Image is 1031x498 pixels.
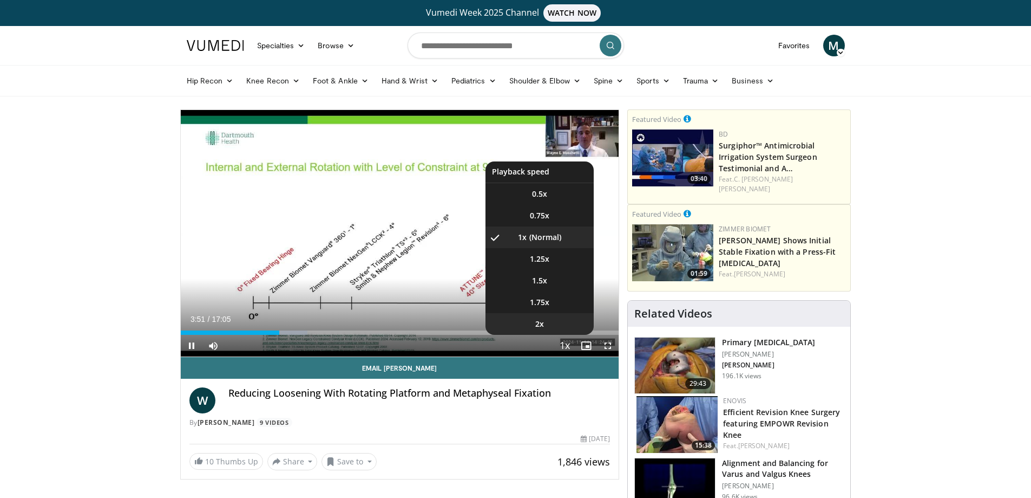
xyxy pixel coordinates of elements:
span: 17:05 [212,315,231,324]
span: 2x [535,319,544,329]
span: / [208,315,210,324]
a: 29:43 Primary [MEDICAL_DATA] [PERSON_NAME] [PERSON_NAME] 196.1K views [634,337,844,394]
span: 03:40 [687,174,711,184]
p: [PERSON_NAME] [722,361,815,370]
a: BD [719,130,728,139]
span: 1,846 views [557,455,610,468]
h4: Related Videos [634,307,712,320]
small: Featured Video [632,209,681,219]
div: By [189,418,610,428]
img: 70422da6-974a-44ac-bf9d-78c82a89d891.150x105_q85_crop-smart_upscale.jpg [632,130,713,186]
a: 15:38 [636,396,718,453]
div: Progress Bar [181,331,619,335]
div: Feat. [719,269,846,279]
span: 10 [205,456,214,467]
a: Foot & Ankle [306,70,375,92]
span: 15:38 [692,441,715,450]
a: Zimmer Biomet [719,224,771,234]
div: [DATE] [581,434,610,444]
span: 1x [518,232,527,243]
a: Business [725,70,780,92]
span: 0.75x [530,210,549,221]
a: Trauma [677,70,726,92]
img: VuMedi Logo [187,40,244,51]
button: Pause [181,335,202,357]
img: 2c6dc023-217a-48ee-ae3e-ea951bf834f3.150x105_q85_crop-smart_upscale.jpg [636,396,718,453]
a: C. [PERSON_NAME] [PERSON_NAME] [719,174,793,193]
span: WATCH NOW [543,4,601,22]
span: 0.5x [532,189,547,199]
div: Feat. [719,174,846,194]
a: W [189,387,215,413]
a: Sports [630,70,677,92]
small: Featured Video [632,114,681,124]
a: Enovis [723,396,746,405]
a: Browse [311,35,361,56]
a: [PERSON_NAME] [738,441,790,450]
a: Spine [587,70,630,92]
a: Vumedi Week 2025 ChannelWATCH NOW [188,4,843,22]
span: 01:59 [687,269,711,279]
span: 29:43 [685,378,711,389]
a: M [823,35,845,56]
p: [PERSON_NAME] [722,350,815,359]
p: [PERSON_NAME] [722,482,844,490]
a: [PERSON_NAME] [198,418,255,427]
a: 10 Thumbs Up [189,453,263,470]
a: 01:59 [632,224,713,281]
input: Search topics, interventions [408,33,624,59]
p: 196.1K views [722,372,761,380]
span: 1.75x [530,297,549,308]
a: Knee Recon [240,70,306,92]
video-js: Video Player [181,110,619,357]
button: Save to [321,453,377,470]
button: Mute [202,335,224,357]
img: 297061_3.png.150x105_q85_crop-smart_upscale.jpg [635,338,715,394]
a: Pediatrics [445,70,503,92]
button: Fullscreen [597,335,619,357]
h3: Alignment and Balancing for Varus and Valgus Knees [722,458,844,480]
span: 1.25x [530,254,549,264]
button: Enable picture-in-picture mode [575,335,597,357]
a: [PERSON_NAME] [734,269,785,279]
img: 6bc46ad6-b634-4876-a934-24d4e08d5fac.150x105_q85_crop-smart_upscale.jpg [632,224,713,281]
a: Email [PERSON_NAME] [181,357,619,379]
a: Hand & Wrist [375,70,445,92]
h3: Primary [MEDICAL_DATA] [722,337,815,348]
a: Efficient Revision Knee Surgery featuring EMPOWR Revision Knee [723,407,840,440]
a: Surgiphor™ Antimicrobial Irrigation System Surgeon Testimonial and A… [719,140,817,173]
span: 3:51 [191,315,205,324]
a: Hip Recon [180,70,240,92]
a: Specialties [251,35,312,56]
h4: Reducing Loosening With Rotating Platform and Metaphyseal Fixation [228,387,610,399]
div: Feat. [723,441,842,451]
a: Favorites [772,35,817,56]
a: Shoulder & Elbow [503,70,587,92]
a: 03:40 [632,130,713,186]
button: Share [267,453,318,470]
span: 1.5x [532,275,547,286]
a: [PERSON_NAME] Shows Initial Stable Fixation with a Press-Fit [MEDICAL_DATA] [719,235,836,268]
button: Playback Rate [554,335,575,357]
a: 9 Videos [257,418,292,427]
